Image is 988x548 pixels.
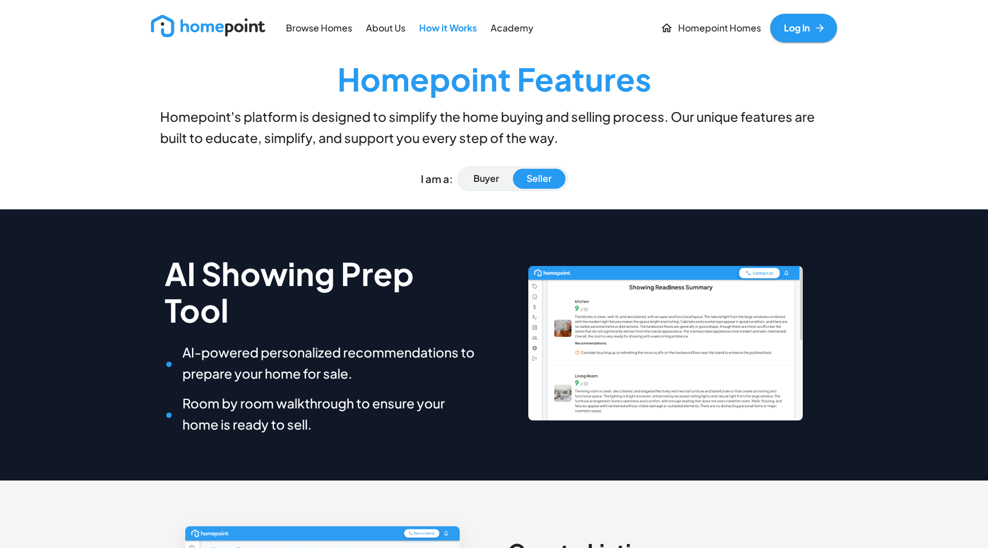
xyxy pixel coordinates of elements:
p: Seller [527,172,552,185]
p: I am a: [421,171,453,186]
h3: Homepoint Features [151,61,837,97]
p: Academy [491,22,533,35]
img: new_logo_light.png [151,15,265,37]
a: About Us [361,15,410,41]
h6: AI-powered personalized recommendations to prepare your home for sale. [165,342,480,384]
a: Academy [486,15,538,41]
h6: Homepoint's platform is designed to simplify the home buying and selling process. Our unique feat... [151,106,837,148]
div: user type [457,166,568,191]
button: Buyer [460,169,513,189]
a: How it Works [415,15,481,41]
p: About Us [366,22,405,35]
p: Homepoint Homes [678,22,761,35]
p: How it Works [419,22,477,35]
h6: Room by room walkthrough to ensure your home is ready to sell. [165,393,480,435]
a: Browse Homes [281,15,357,41]
button: Seller [513,169,565,189]
img: AI Showing Prep Tool [528,266,803,420]
a: Homepoint Homes [656,14,766,42]
p: Browse Homes [286,22,352,35]
h3: AI Showing Prep Tool [165,255,480,328]
a: Log In [770,14,837,42]
p: Buyer [473,172,499,185]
